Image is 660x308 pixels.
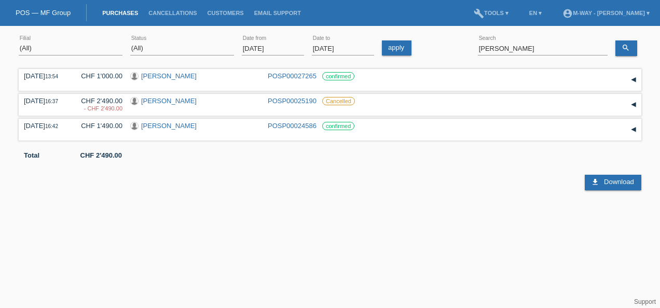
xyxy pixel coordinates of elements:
a: Purchases [97,10,143,16]
a: Support [634,298,656,305]
div: CHF 1'490.00 [73,122,122,130]
a: search [615,40,637,56]
div: 18.08.2025 / laut Vera Kunde möchte die Bestellung stornieren [73,105,122,111]
a: apply [382,40,411,55]
a: buildTools ▾ [469,10,514,16]
i: search [622,44,630,52]
div: expand/collapse [626,122,641,137]
a: [PERSON_NAME] [141,72,197,80]
label: confirmed [322,72,354,80]
i: build [474,8,484,19]
span: 13:54 [45,74,58,79]
div: [DATE] [24,72,65,80]
div: expand/collapse [626,97,641,113]
i: account_circle [562,8,573,19]
label: Cancelled [322,97,355,105]
a: POS — MF Group [16,9,71,17]
div: [DATE] [24,97,65,105]
a: [PERSON_NAME] [141,122,197,130]
a: Email Support [249,10,306,16]
a: account_circlem-way - [PERSON_NAME] ▾ [557,10,655,16]
a: POSP00025190 [268,97,317,105]
div: [DATE] [24,122,65,130]
b: Total [24,151,39,159]
label: confirmed [322,122,354,130]
a: POSP00024586 [268,122,317,130]
span: 16:37 [45,99,58,104]
div: CHF 2'490.00 [73,97,122,113]
span: 16:42 [45,123,58,129]
div: expand/collapse [626,72,641,88]
div: CHF 1'000.00 [73,72,122,80]
a: POSP00027265 [268,72,317,80]
i: download [591,178,599,186]
a: download Download [585,175,641,190]
span: Download [604,178,634,186]
a: Customers [202,10,249,16]
a: Cancellations [143,10,202,16]
a: [PERSON_NAME] [141,97,197,105]
a: EN ▾ [524,10,547,16]
b: CHF 2'490.00 [80,151,122,159]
